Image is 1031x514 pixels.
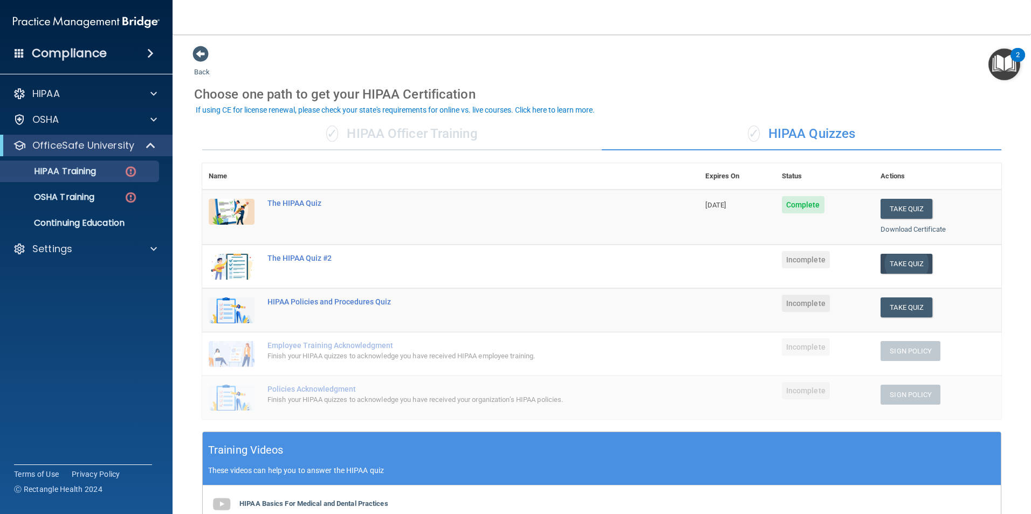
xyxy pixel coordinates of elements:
[782,338,830,356] span: Incomplete
[267,254,645,262] div: The HIPAA Quiz #2
[1016,55,1020,69] div: 2
[7,166,96,177] p: HIPAA Training
[7,218,154,228] p: Continuing Education
[267,350,645,363] div: Finish your HIPAA quizzes to acknowledge you have received HIPAA employee training.
[72,469,120,480] a: Privacy Policy
[881,199,932,219] button: Take Quiz
[32,113,59,126] p: OSHA
[267,385,645,393] div: Policies Acknowledgment
[32,139,134,152] p: OfficeSafe University
[782,382,830,399] span: Incomplete
[32,87,60,100] p: HIPAA
[881,297,932,317] button: Take Quiz
[977,440,1018,481] iframe: Drift Widget Chat Controller
[782,196,824,213] span: Complete
[32,242,72,255] p: Settings
[196,106,595,114] div: If using CE for license renewal, please check your state's requirements for online vs. live cours...
[748,126,760,142] span: ✓
[124,165,138,178] img: danger-circle.6113f641.png
[14,469,59,480] a: Terms of Use
[194,105,596,115] button: If using CE for license renewal, please check your state's requirements for online vs. live cours...
[7,192,94,203] p: OSHA Training
[13,113,157,126] a: OSHA
[988,48,1020,80] button: Open Resource Center, 2 new notifications
[239,499,388,508] b: HIPAA Basics For Medical and Dental Practices
[267,199,645,207] div: The HIPAA Quiz
[13,139,156,152] a: OfficeSafe University
[202,118,602,150] div: HIPAA Officer Training
[874,163,1001,190] th: Actions
[881,225,946,233] a: Download Certificate
[202,163,261,190] th: Name
[602,118,1001,150] div: HIPAA Quizzes
[881,385,940,405] button: Sign Policy
[881,254,932,274] button: Take Quiz
[267,297,645,306] div: HIPAA Policies and Procedures Quiz
[775,163,875,190] th: Status
[326,126,338,142] span: ✓
[32,46,107,61] h4: Compliance
[124,191,138,204] img: danger-circle.6113f641.png
[13,87,157,100] a: HIPAA
[267,393,645,406] div: Finish your HIPAA quizzes to acknowledge you have received your organization’s HIPAA policies.
[194,79,1009,110] div: Choose one path to get your HIPAA Certification
[208,466,995,475] p: These videos can help you to answer the HIPAA quiz
[881,341,940,361] button: Sign Policy
[267,341,645,350] div: Employee Training Acknowledgment
[782,295,830,312] span: Incomplete
[208,441,284,460] h5: Training Videos
[13,11,160,33] img: PMB logo
[782,251,830,268] span: Incomplete
[699,163,775,190] th: Expires On
[14,484,102,495] span: Ⓒ Rectangle Health 2024
[13,242,157,255] a: Settings
[194,55,210,76] a: Back
[705,201,726,209] span: [DATE]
